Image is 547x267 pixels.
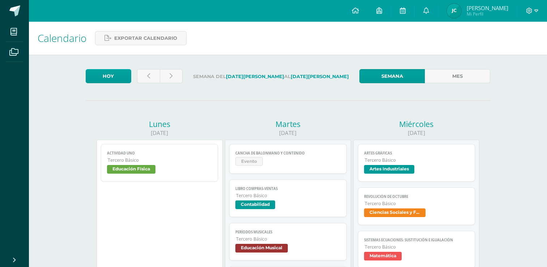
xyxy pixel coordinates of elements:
[235,200,275,209] span: Contabilidad
[358,144,475,182] a: Artes gráficasTercero BásicoArtes Industriales
[353,129,479,137] div: [DATE]
[364,194,469,199] span: Revolución de octubre
[107,165,155,174] span: Educación Física
[365,244,469,250] span: Tercero Básico
[359,69,425,83] a: Semana
[365,200,469,207] span: Tercero Básico
[364,165,414,174] span: Artes Industriales
[364,151,469,156] span: Artes gráficas
[425,69,490,83] a: Mes
[235,230,341,234] span: Períodos musicales
[114,31,177,45] span: Exportar calendario
[235,151,341,156] span: Cancha de Balonmano y Contenido
[467,4,508,12] span: [PERSON_NAME]
[235,157,263,166] span: Evento
[229,223,347,260] a: Períodos musicalesTercero BásicoEducación Musical
[188,69,354,84] label: Semana del al
[235,186,341,191] span: Libro Compras-Ventas
[108,157,212,163] span: Tercero Básico
[364,252,402,260] span: Matemática
[364,238,469,242] span: Sistemas ecuaciones: Sustitución e igualación
[365,157,469,163] span: Tercero Básico
[107,151,212,156] span: Actividad Uno
[86,69,131,83] a: Hoy
[95,31,187,45] a: Exportar calendario
[358,187,475,225] a: Revolución de octubreTercero BásicoCiencias Sociales y Formación Ciudadana
[97,119,223,129] div: Lunes
[236,236,341,242] span: Tercero Básico
[97,129,223,137] div: [DATE]
[38,31,86,45] span: Calendario
[225,129,351,137] div: [DATE]
[101,144,218,182] a: Actividad UnoTercero BásicoEducación Física
[364,208,426,217] span: Ciencias Sociales y Formación Ciudadana
[291,74,349,79] strong: [DATE][PERSON_NAME]
[467,11,508,17] span: Mi Perfil
[447,4,461,18] img: dd4d8cbe72db11e1d10e3ded4dcf68f6.png
[226,74,284,79] strong: [DATE][PERSON_NAME]
[235,244,288,253] span: Educación Musical
[225,119,351,129] div: Martes
[229,144,347,174] a: Cancha de Balonmano y ContenidoEvento
[229,179,347,217] a: Libro Compras-VentasTercero BásicoContabilidad
[236,192,341,199] span: Tercero Básico
[353,119,479,129] div: Miércoles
